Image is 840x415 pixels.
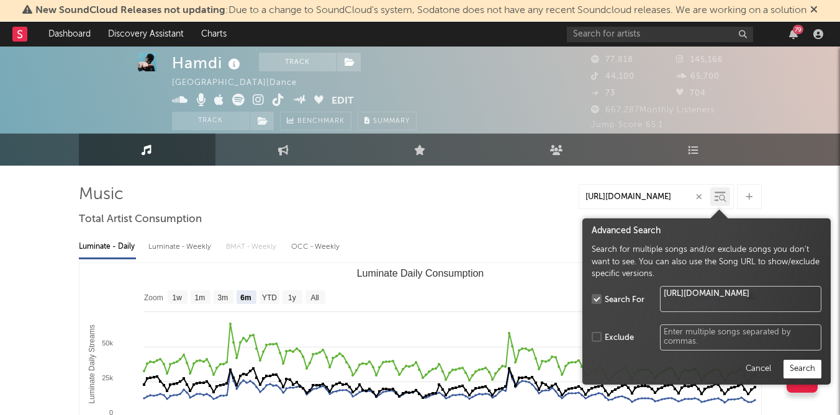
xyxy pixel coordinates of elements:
textarea: [URL][DOMAIN_NAME] [660,286,821,312]
text: Zoom [144,293,163,302]
span: Jump Score: 65.1 [591,121,663,129]
a: Charts [192,22,235,47]
div: OCC - Weekly [291,236,341,257]
div: Exclude [605,332,634,344]
span: 44,100 [591,73,635,81]
a: Dashboard [40,22,99,47]
button: Summary [358,112,417,130]
span: Total Artist Consumption [79,212,202,227]
input: Search by song name or URL [579,192,710,202]
span: 704 [676,89,706,97]
button: Track [172,112,250,130]
span: 145,166 [676,56,723,64]
span: Summary [373,118,410,125]
a: Benchmark [280,112,351,130]
text: YTD [261,293,276,302]
input: Search for artists [567,27,753,42]
text: 1m [194,293,205,302]
span: 73 [591,89,615,97]
span: Dismiss [810,6,818,16]
a: Discovery Assistant [99,22,192,47]
span: 667,287 Monthly Listeners [591,106,715,114]
span: Benchmark [297,114,345,129]
text: Luminate Daily Streams [87,324,96,403]
div: [GEOGRAPHIC_DATA] | Dance [172,76,311,91]
button: Cancel [739,360,777,378]
div: Hamdi [172,53,243,73]
span: 65,700 [676,73,720,81]
div: Luminate - Weekly [148,236,214,257]
button: 79 [789,29,798,39]
div: Luminate - Daily [79,236,136,257]
span: 77,818 [591,56,633,64]
span: New SoundCloud Releases not updating [35,6,225,16]
span: : Due to a change to SoundCloud's system, Sodatone does not have any recent Soundcloud releases. ... [35,6,806,16]
text: 1w [172,293,182,302]
div: 79 [793,25,803,34]
button: Track [259,53,336,71]
text: 25k [102,374,113,382]
text: 3m [217,293,228,302]
text: 6m [240,293,251,302]
text: 1y [288,293,296,302]
text: All [310,293,318,302]
div: Advanced Search [592,225,821,238]
button: Edit [332,94,354,109]
div: Search For [605,294,644,306]
text: 50k [102,339,113,347]
text: Luminate Daily Consumption [356,268,484,279]
button: Search [784,360,821,378]
div: Search for multiple songs and/or exclude songs you don't want to see. You can also use the Song U... [592,244,821,280]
